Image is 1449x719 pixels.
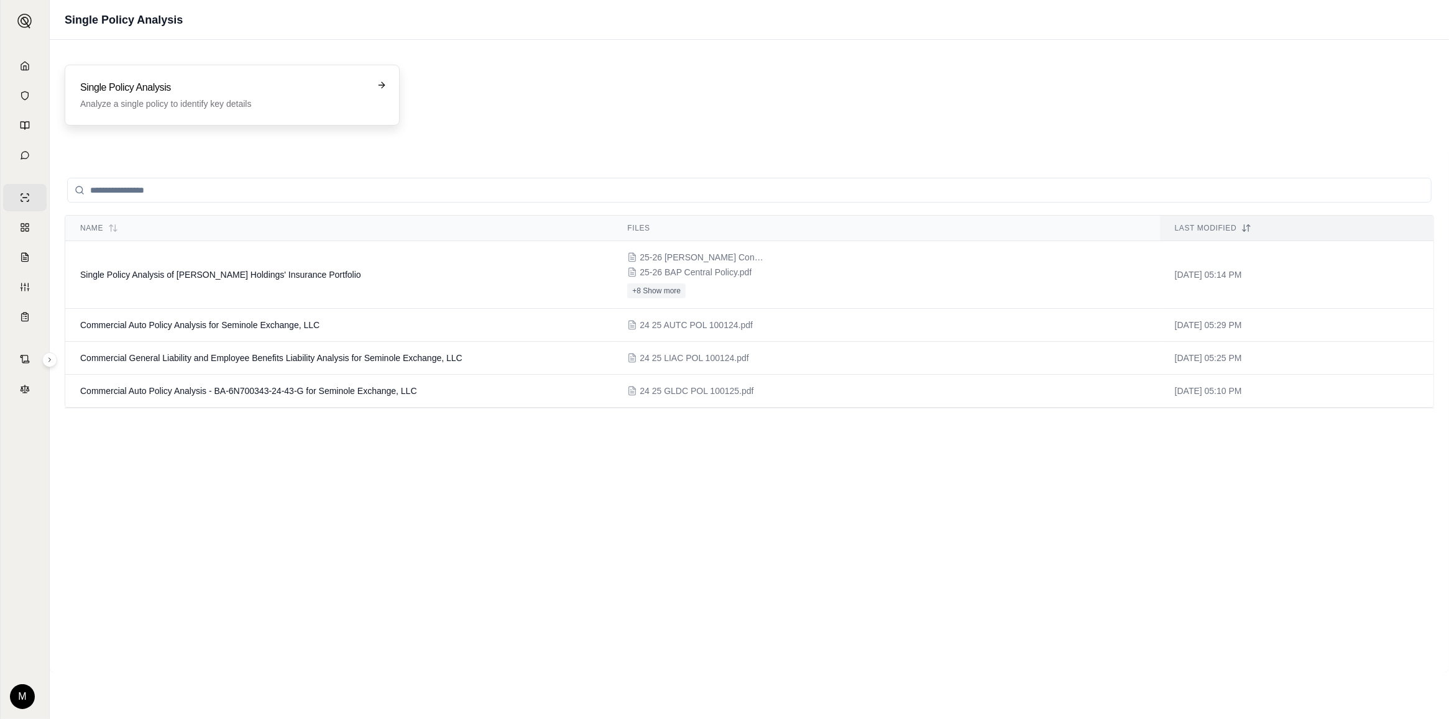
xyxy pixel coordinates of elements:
[80,320,320,330] span: Commercial Auto Policy Analysis for Seminole Exchange, LLC
[640,266,752,278] span: 25-26 BAP Central Policy.pdf
[3,375,47,403] a: Legal Search Engine
[80,98,367,110] p: Analyze a single policy to identify key details
[3,52,47,80] a: Home
[627,283,686,298] button: +8 Show more
[1175,223,1419,233] div: Last modified
[3,112,47,139] a: Prompt Library
[3,244,47,271] a: Claim Coverage
[80,353,462,363] span: Commercial General Liability and Employee Benefits Liability Analysis for Seminole Exchange, LLC
[1160,375,1433,408] td: [DATE] 05:10 PM
[1160,241,1433,309] td: [DATE] 05:14 PM
[612,216,1159,241] th: Files
[3,303,47,331] a: Coverage Table
[42,352,57,367] button: Expand sidebar
[65,11,183,29] h1: Single Policy Analysis
[17,14,32,29] img: Expand sidebar
[3,142,47,169] a: Chat
[640,319,753,331] span: 24 25 AUTC POL 100124.pdf
[3,273,47,301] a: Custom Report
[640,251,764,263] span: 25-26 Paige-Ruane Contingent Liability Policy (Diff to $1MM).pdf
[80,80,367,95] h3: Single Policy Analysis
[640,385,753,397] span: 24 25 GLDC POL 100125.pdf
[1160,309,1433,342] td: [DATE] 05:29 PM
[80,223,597,233] div: Name
[3,82,47,109] a: Documents Vault
[10,684,35,709] div: M
[3,184,47,211] a: Single Policy
[1160,342,1433,375] td: [DATE] 05:25 PM
[640,352,748,364] span: 24 25 LIAC POL 100124.pdf
[3,214,47,241] a: Policy Comparisons
[3,346,47,373] a: Contract Analysis
[80,386,417,396] span: Commercial Auto Policy Analysis - BA-6N700343-24-43-G for Seminole Exchange, LLC
[80,270,361,280] span: Single Policy Analysis of K. Neal Holdings' Insurance Portfolio
[12,9,37,34] button: Expand sidebar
